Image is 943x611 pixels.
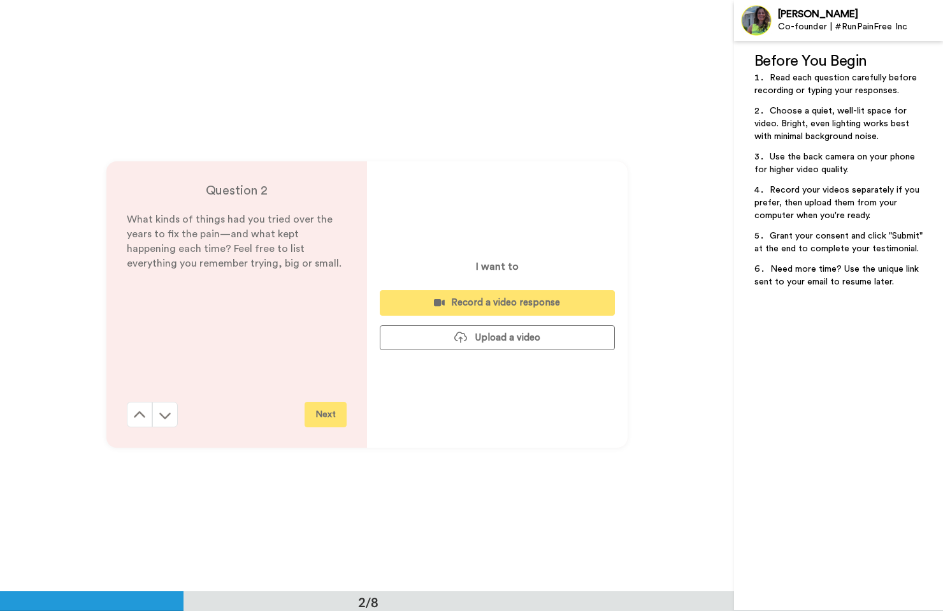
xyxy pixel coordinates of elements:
[338,593,399,611] div: 2/8
[390,296,605,309] div: Record a video response
[476,259,519,274] p: I want to
[127,74,137,84] img: tab_keywords_by_traffic_grey.svg
[380,290,615,315] button: Record a video response
[754,265,921,286] span: Need more time? Use the unique link sent to your email to resume later.
[754,107,912,141] span: Choose a quiet, well-lit space for video. Bright, even lighting works best with minimal backgroun...
[141,75,215,84] div: Keywords by Traffic
[36,20,62,31] div: v 4.0.25
[754,54,867,69] span: Before You Begin
[48,75,114,84] div: Domain Overview
[778,8,942,20] div: [PERSON_NAME]
[778,22,942,33] div: Co-founder | #RunPainFree Inc
[754,186,922,220] span: Record your videos separately if you prefer, then upload them from your computer when you're ready.
[754,73,919,95] span: Read each question carefully before recording or typing your responses.
[754,232,925,253] span: Grant your consent and click "Submit" at the end to complete your testimonial.
[127,182,347,200] h4: Question 2
[20,33,31,43] img: website_grey.svg
[305,402,347,427] button: Next
[33,33,140,43] div: Domain: [DOMAIN_NAME]
[741,5,772,36] img: Profile Image
[380,325,615,350] button: Upload a video
[20,20,31,31] img: logo_orange.svg
[754,152,918,174] span: Use the back camera on your phone for higher video quality.
[127,214,342,269] span: What kinds of things had you tried over the years to fix the pain—and what kept happening each ti...
[34,74,45,84] img: tab_domain_overview_orange.svg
